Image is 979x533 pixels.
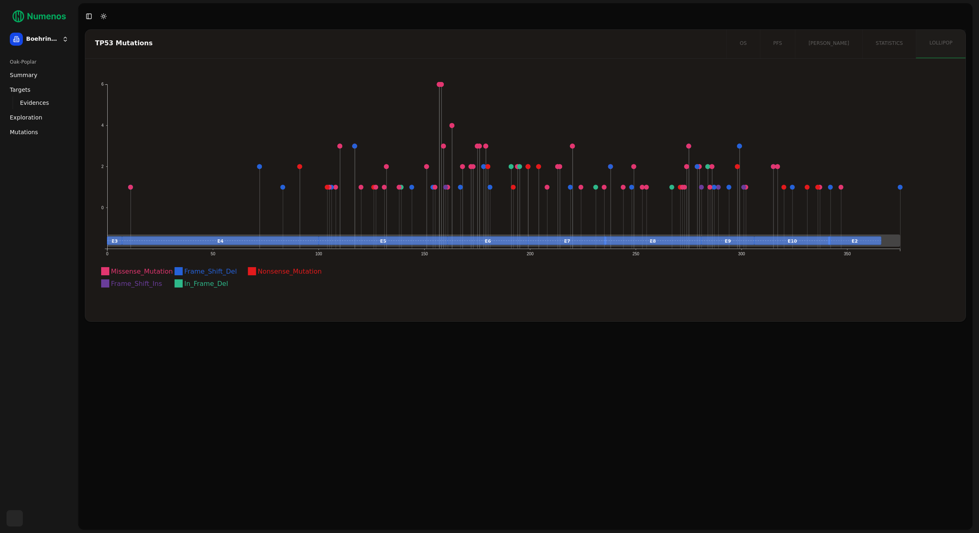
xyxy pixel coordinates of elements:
[111,268,173,276] text: Missense_Mutation
[101,123,104,128] text: 4
[788,239,797,244] text: E10
[7,29,72,49] button: Boehringer Ingelheim
[258,268,322,276] text: Nonsense_Mutation
[421,252,428,256] text: 150
[95,40,714,46] div: TP53 Mutations
[7,69,72,82] a: Summary
[17,97,62,108] a: Evidences
[217,239,224,244] text: E4
[7,111,72,124] a: Exploration
[111,280,162,288] text: Frame_Shift_Ins
[10,86,31,94] span: Targets
[10,71,38,79] span: Summary
[650,239,656,244] text: E8
[739,252,746,256] text: 300
[20,99,49,107] span: Evidences
[380,239,386,244] text: E5
[844,252,851,256] text: 350
[26,35,59,43] span: Boehringer Ingelheim
[7,7,72,26] img: Numenos
[565,239,571,244] text: E7
[7,126,72,139] a: Mutations
[101,164,104,169] text: 2
[101,206,104,210] text: 0
[633,252,640,256] text: 250
[184,268,237,276] text: Frame_Shift_Del
[112,239,118,244] text: E3
[211,252,216,256] text: 50
[106,252,109,256] text: 0
[852,239,858,244] text: E2
[10,128,38,136] span: Mutations
[725,239,731,244] text: E9
[485,239,492,244] text: E6
[10,113,42,122] span: Exploration
[101,82,104,86] text: 6
[315,252,322,256] text: 100
[527,252,534,256] text: 200
[184,280,228,288] text: In_Frame_Del
[7,55,72,69] div: Oak-Poplar
[7,83,72,96] a: Targets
